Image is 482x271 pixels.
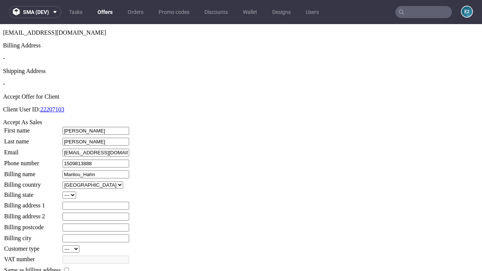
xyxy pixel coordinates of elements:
[4,199,61,208] td: Billing postcode
[3,56,5,63] span: -
[93,6,117,18] a: Offers
[3,5,106,12] span: [EMAIL_ADDRESS][DOMAIN_NAME]
[23,9,49,15] span: sma (dev)
[64,6,87,18] a: Tasks
[4,242,61,250] td: Same as billing address
[4,188,61,197] td: Billing address 2
[4,124,61,133] td: Email
[200,6,232,18] a: Discounts
[238,6,262,18] a: Wallet
[3,95,479,102] div: Accept As Sales
[3,31,5,37] span: -
[4,102,61,111] td: First name
[4,157,61,165] td: Billing country
[40,82,64,88] a: 22207103
[3,69,479,76] div: Accept Offer for Client
[9,6,61,18] button: sma (dev)
[4,177,61,186] td: Billing address 1
[4,231,61,240] td: VAT number
[268,6,295,18] a: Designs
[4,135,61,144] td: Phone number
[4,113,61,122] td: Last name
[301,6,323,18] a: Users
[4,221,61,229] td: Customer type
[3,18,479,25] div: Billing Address
[4,167,61,175] td: Billing state
[123,6,148,18] a: Orders
[3,82,479,89] p: Client User ID:
[154,6,194,18] a: Promo codes
[4,146,61,155] td: Billing name
[462,6,472,17] figcaption: e2
[3,44,479,50] div: Shipping Address
[4,210,61,219] td: Billing city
